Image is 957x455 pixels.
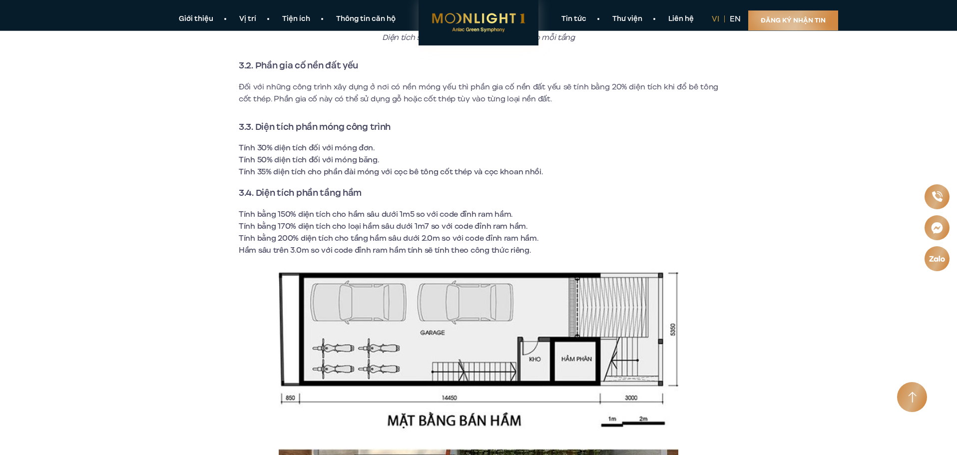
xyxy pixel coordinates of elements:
h3: 3.3. Diện tích phần móng công trình [239,120,718,134]
li: Tính 50% diện tích đối với móng băng. [239,154,718,166]
p: Đối với những công trình xây dựng ở nơi có nền móng yếu thì phần gia cố nền đất yếu sẽ tính bằng ... [239,81,718,105]
a: Giới thiệu [166,14,226,24]
img: Arrow icon [908,392,917,403]
a: Tin tức [548,14,599,24]
li: Tính 35% diện tích cho phần đài móng với cọc bê tông cốt thép và cọc khoan nhồi. [239,166,718,178]
a: Tiện ích [269,14,323,24]
li: Tính bằng 170% diện tích cho loại hầm sâu dưới 1m7 so với code đỉnh ram hầm. [239,220,718,232]
h3: 3.4. Diện tích phần tầng hầm [239,186,718,200]
a: Vị trí [226,14,269,24]
li: Tính 30% diện tích đối với móng đơn. [239,142,718,154]
img: Messenger icon [931,222,943,234]
a: Thư viện [599,14,655,24]
li: Tính bằng 150% diện tích cho hầm sâu dưới 1m5 so với code đỉnh ram hầm. [239,208,718,220]
a: vi [712,13,719,24]
img: Phone icon [932,191,942,202]
h3: 3.2. Phần gia cố nền đất yếu [239,58,718,72]
a: Liên hệ [655,14,707,24]
img: Zalo icon [929,256,945,262]
li: Hầm sâu trên 3.0m so với code đỉnh ram hầm tính sẽ tính theo công thức riêng. [239,244,718,256]
a: Đăng ký nhận tin [748,10,838,30]
em: Diện tích sàn xây dựng được tính riêng cho mỗi tầng [382,32,575,43]
a: Thông tin căn hộ [323,14,409,24]
a: en [730,13,741,24]
li: Tính bằng 200% diện tích cho tầng hầm sâu dưới 2.0m so với code đỉnh ram hầm. [239,232,718,244]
